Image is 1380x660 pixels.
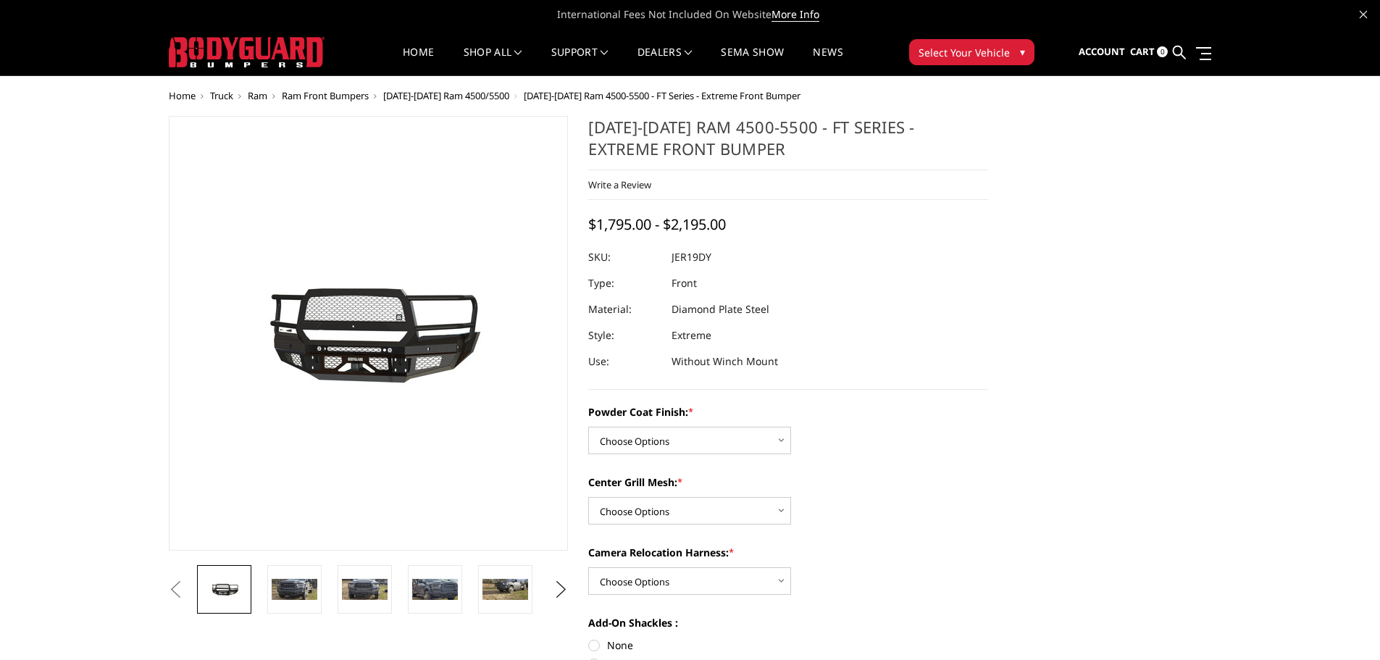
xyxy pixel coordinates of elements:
[771,7,819,22] a: More Info
[588,348,661,375] dt: Use:
[1079,45,1125,58] span: Account
[403,47,434,75] a: Home
[551,47,609,75] a: Support
[588,475,988,490] label: Center Grill Mesh:
[282,89,369,102] a: Ram Front Bumpers
[248,89,267,102] a: Ram
[412,579,458,600] img: 2019-2025 Ram 4500-5500 - FT Series - Extreme Front Bumper
[588,404,988,419] label: Powder Coat Finish:
[169,116,569,551] a: 2019-2025 Ram 4500-5500 - FT Series - Extreme Front Bumper
[588,545,988,560] label: Camera Relocation Harness:
[169,89,196,102] a: Home
[588,615,988,630] label: Add-On Shackles :
[588,296,661,322] dt: Material:
[464,47,522,75] a: shop all
[169,37,325,67] img: BODYGUARD BUMPERS
[272,579,317,600] img: 2019-2025 Ram 4500-5500 - FT Series - Extreme Front Bumper
[1020,44,1025,59] span: ▾
[588,322,661,348] dt: Style:
[588,214,726,234] span: $1,795.00 - $2,195.00
[383,89,509,102] a: [DATE]-[DATE] Ram 4500/5500
[165,579,187,601] button: Previous
[588,270,661,296] dt: Type:
[524,89,800,102] span: [DATE]-[DATE] Ram 4500-5500 - FT Series - Extreme Front Bumper
[909,39,1034,65] button: Select Your Vehicle
[672,296,769,322] dd: Diamond Plate Steel
[588,638,988,653] label: None
[1130,45,1155,58] span: Cart
[550,579,572,601] button: Next
[1130,33,1168,72] a: Cart 0
[672,348,778,375] dd: Without Winch Mount
[1079,33,1125,72] a: Account
[210,89,233,102] a: Truck
[342,579,388,600] img: 2019-2025 Ram 4500-5500 - FT Series - Extreme Front Bumper
[588,178,651,191] a: Write a Review
[721,47,784,75] a: SEMA Show
[1157,46,1168,57] span: 0
[637,47,693,75] a: Dealers
[672,322,711,348] dd: Extreme
[813,47,842,75] a: News
[672,244,711,270] dd: JER19DY
[919,45,1010,60] span: Select Your Vehicle
[672,270,697,296] dd: Front
[588,244,661,270] dt: SKU:
[482,579,528,600] img: 2019-2025 Ram 4500-5500 - FT Series - Extreme Front Bumper
[588,116,988,170] h1: [DATE]-[DATE] Ram 4500-5500 - FT Series - Extreme Front Bumper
